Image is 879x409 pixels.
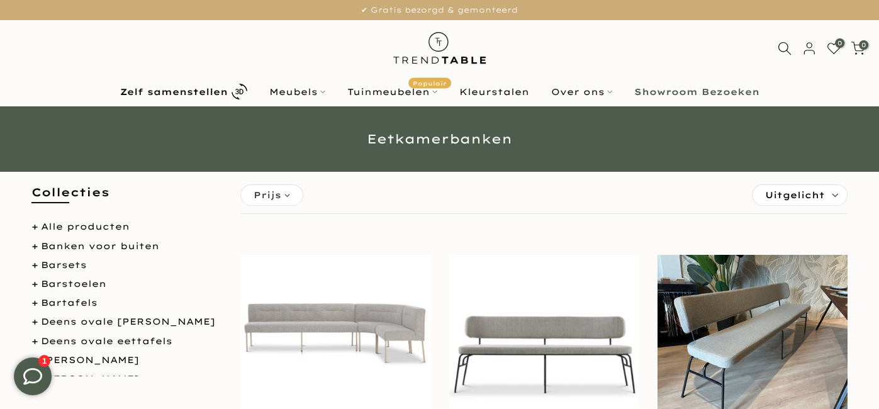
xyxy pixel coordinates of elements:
p: ✔ Gratis bezorgd & gemonteerd [16,3,863,17]
a: [PERSON_NAME] [41,373,139,384]
a: Barstoelen [41,278,106,289]
a: Barsets [41,259,87,271]
b: Zelf samenstellen [120,87,228,96]
a: [PERSON_NAME] [41,354,139,366]
a: TuinmeubelenPopulair [336,84,448,99]
a: 0 [851,42,865,55]
span: Prijs [254,188,281,202]
a: Banken voor buiten [41,240,159,252]
span: 0 [835,38,844,48]
a: Kleurstalen [448,84,540,99]
b: Showroom Bezoeken [634,87,759,96]
img: trend-table [384,20,495,76]
iframe: toggle-frame [1,345,64,408]
h5: Collecties [31,184,221,213]
a: Showroom Bezoeken [623,84,770,99]
a: Alle producten [41,221,130,232]
span: Uitgelicht [765,185,825,205]
h1: Eetkamerbanken [72,133,808,145]
a: Bartafels [41,297,98,308]
a: 0 [827,42,841,55]
a: Deens ovale eettafels [41,335,172,347]
a: Deens ovale [PERSON_NAME] [41,316,215,327]
span: 0 [859,40,868,50]
a: Meubels [258,84,336,99]
a: Over ons [540,84,623,99]
a: Zelf samenstellen [109,81,258,103]
span: Populair [408,77,451,88]
label: Sorteren:Uitgelicht [753,185,847,205]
